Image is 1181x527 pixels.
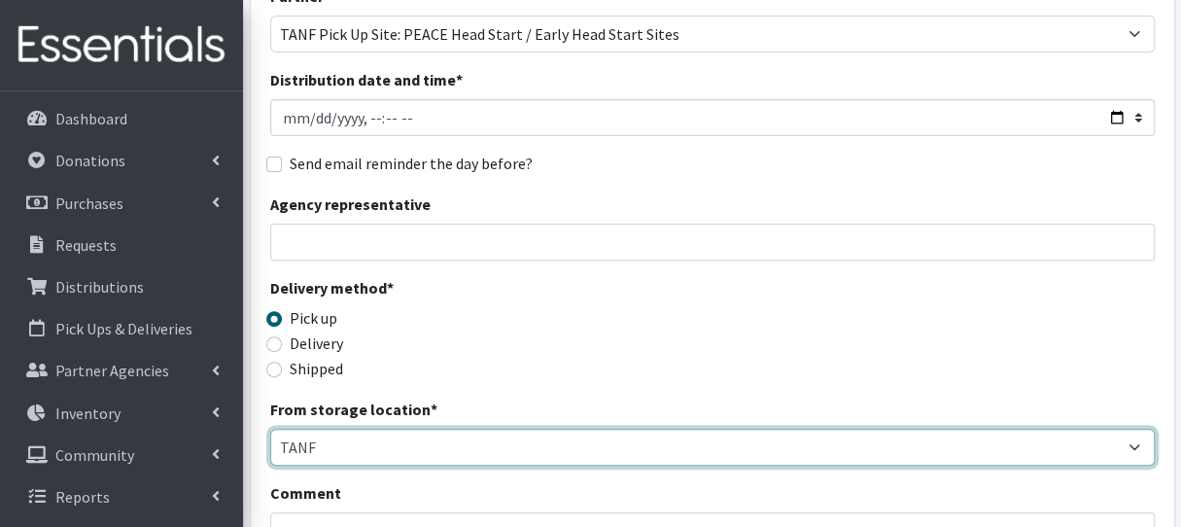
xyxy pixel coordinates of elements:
[8,351,235,390] a: Partner Agencies
[290,152,533,175] label: Send email reminder the day before?
[290,332,343,355] label: Delivery
[8,477,235,516] a: Reports
[8,99,235,138] a: Dashboard
[387,278,394,298] abbr: required
[8,184,235,223] a: Purchases
[55,361,169,380] p: Partner Agencies
[55,193,123,213] p: Purchases
[8,309,235,348] a: Pick Ups & Deliveries
[270,398,437,421] label: From storage location
[8,13,235,78] img: HumanEssentials
[270,276,492,306] legend: Delivery method
[55,319,192,338] p: Pick Ups & Deliveries
[456,70,463,89] abbr: required
[55,404,121,423] p: Inventory
[55,109,127,128] p: Dashboard
[270,193,431,216] label: Agency representative
[55,277,144,297] p: Distributions
[55,151,125,170] p: Donations
[55,445,134,465] p: Community
[8,394,235,433] a: Inventory
[55,235,117,255] p: Requests
[8,141,235,180] a: Donations
[55,487,110,507] p: Reports
[8,267,235,306] a: Distributions
[8,436,235,474] a: Community
[270,68,463,91] label: Distribution date and time
[290,357,343,380] label: Shipped
[431,400,437,419] abbr: required
[8,226,235,264] a: Requests
[290,306,337,330] label: Pick up
[270,481,341,505] label: Comment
